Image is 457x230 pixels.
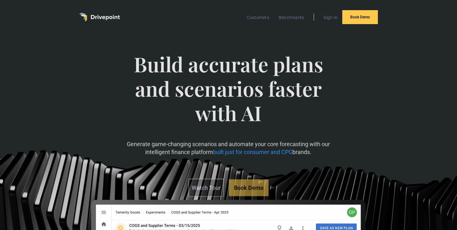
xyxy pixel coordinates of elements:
[79,13,120,22] a: home
[342,10,378,24] a: Book Demo
[188,179,224,197] a: Watch Tour
[229,179,269,196] a: Book Demo
[320,13,341,22] a: Sign In
[213,149,292,155] span: built just for consumer and CPG
[125,140,332,156] p: Generate game-changing scenarios and automate your core forecasting with our intelligent finance ...
[244,13,272,22] a: Customers
[125,52,332,138] span: Build accurate plans and scenarios faster with AI
[276,13,308,22] a: Benchmarks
